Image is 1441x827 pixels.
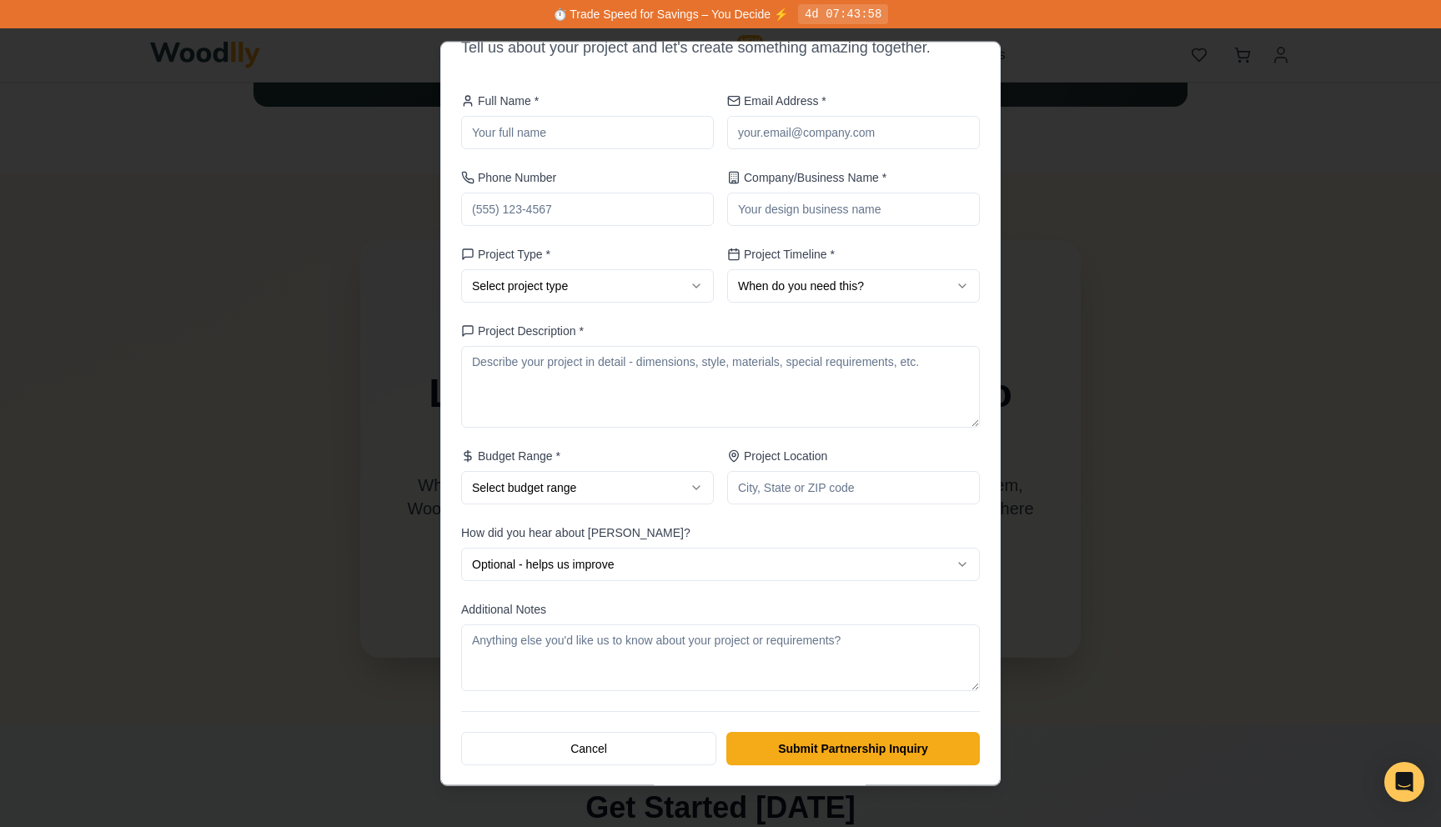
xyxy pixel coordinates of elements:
[727,93,980,109] label: Email Address *
[461,601,980,618] label: Additional Notes
[461,193,714,226] input: (555) 123-4567
[461,116,714,149] input: Your full name
[461,323,980,339] label: Project Description *
[727,246,980,263] label: Project Timeline *
[727,448,980,464] label: Project Location
[461,93,714,109] label: Full Name *
[461,524,980,541] label: How did you hear about [PERSON_NAME]?
[461,246,714,263] label: Project Type *
[727,193,980,226] input: Your design business name
[727,471,980,504] input: City, State or ZIP code
[461,36,980,59] p: Tell us about your project and let's create something amazing together.
[727,169,980,186] label: Company/Business Name *
[727,116,980,149] input: your.email@company.com
[461,732,716,765] button: Cancel
[726,732,980,765] button: Submit Partnership Inquiry
[461,448,714,464] label: Budget Range *
[461,169,714,186] label: Phone Number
